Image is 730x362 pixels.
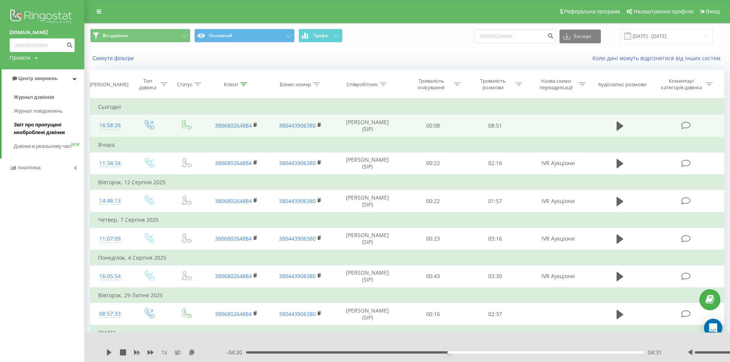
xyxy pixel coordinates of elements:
td: [DATE] [90,325,724,341]
span: Звіт про пропущені необроблені дзвінки [14,121,80,136]
div: Проекти [10,54,30,62]
div: Коментар/категорія дзвінка [659,78,704,91]
div: Open Intercom Messenger [704,319,722,337]
td: 00:43 [402,265,464,288]
span: Журнал дзвінків [14,93,54,101]
div: Клієнт [224,81,238,88]
a: 380680264884 [215,272,252,280]
td: 03:30 [464,265,526,288]
a: Звіт про пропущені необроблені дзвінки [14,118,84,139]
span: Центр звернень [18,75,57,81]
td: 01:57 [464,190,526,213]
a: Дзвінки в реальному часіNEW [14,139,84,153]
a: 380443906380 [279,272,316,280]
a: Центр звернень [2,69,84,88]
a: 380680264884 [215,122,252,129]
a: 380443906380 [279,159,316,167]
div: Аудіозапис розмови [598,81,646,88]
td: 03:16 [464,228,526,250]
div: Статус [177,81,192,88]
a: 380443906380 [279,197,316,205]
div: Назва схеми переадресації [536,78,577,91]
span: - 04:20 [226,349,246,356]
td: [PERSON_NAME] (SIP) [333,228,402,250]
span: Всі дзвінки [103,33,128,39]
div: 08:57:33 [98,306,122,321]
td: IVR Аукціони [526,265,590,288]
input: Пошук за номером [10,38,75,52]
a: 380443906380 [279,122,316,129]
td: 00:22 [402,190,464,213]
div: Бізнес номер [280,81,311,88]
div: Тип дзвінка [137,78,159,91]
span: 04:31 [648,349,662,356]
button: Скинути фільтри [90,55,138,62]
div: 11:07:09 [98,231,122,246]
div: 16:05:54 [98,269,122,284]
a: Коли дані можуть відрізнятися вiд інших систем [592,54,724,62]
div: Accessibility label [447,351,450,354]
input: Пошук за номером [474,29,556,43]
span: Налаштування профілю [633,8,693,15]
td: IVR Аукціони [526,228,590,250]
img: Ringostat logo [10,8,75,27]
span: Реферальна програма [564,8,620,15]
span: Графік [313,33,328,38]
div: 16:58:26 [98,118,122,133]
button: Всі дзвінки [90,29,190,43]
td: Вівторок, 29 Липня 2025 [90,288,724,303]
a: 380680264884 [215,310,252,318]
td: IVR Аукціони [526,152,590,175]
div: Тривалість очікування [411,78,452,91]
td: Вівторок, 12 Серпня 2025 [90,175,724,190]
span: Дзвінки в реальному часі [14,143,71,150]
td: [PERSON_NAME] (SIP) [333,303,402,326]
a: 380443906380 [279,310,316,318]
div: Співробітник [346,81,378,88]
span: 1 x [161,349,167,356]
td: 00:23 [402,228,464,250]
a: 380443906380 [279,235,316,242]
td: [PERSON_NAME] (SIP) [333,115,402,137]
a: 380680264884 [215,197,252,205]
td: 00:08 [402,115,464,137]
div: Тривалість розмови [472,78,513,91]
td: [PERSON_NAME] (SIP) [333,152,402,175]
a: Журнал дзвінків [14,90,84,104]
div: 14:46:13 [98,193,122,208]
button: Експорт [559,29,601,43]
button: Основний [194,29,295,43]
a: [DOMAIN_NAME] [10,29,75,36]
span: Аналiтика [18,165,41,170]
a: 380680264884 [215,159,252,167]
span: Журнал повідомлень [14,107,62,115]
td: 02:37 [464,303,526,326]
div: 11:34:34 [98,156,122,171]
span: Вихід [706,8,720,15]
td: 08:51 [464,115,526,137]
td: [PERSON_NAME] (SIP) [333,190,402,213]
td: 00:16 [402,303,464,326]
td: Четвер, 7 Серпня 2025 [90,212,724,228]
td: Понеділок, 4 Серпня 2025 [90,250,724,265]
a: 380680264884 [215,235,252,242]
td: 00:22 [402,152,464,175]
div: [PERSON_NAME] [90,81,128,88]
a: Журнал повідомлень [14,104,84,118]
td: IVR Аукціони [526,190,590,213]
td: [PERSON_NAME] (SIP) [333,265,402,288]
button: Графік [299,29,343,43]
td: Сьогодні [90,99,724,115]
td: 02:16 [464,152,526,175]
td: Вчора [90,137,724,152]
